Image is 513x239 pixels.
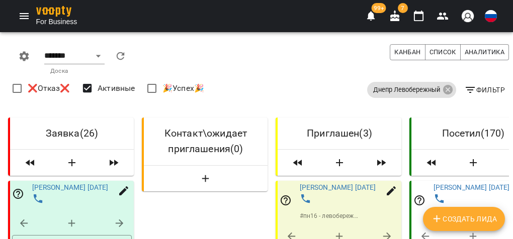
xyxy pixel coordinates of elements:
[415,154,448,172] button: Передвинуть всех лидов из колонки
[148,170,264,188] button: Создать Лида
[282,154,314,172] button: Передвинуть всех лидов из колонки
[465,47,504,58] span: Аналитика
[300,211,360,220] p: # пн16 - левобережный
[162,82,204,94] span: 🎉Успех🎉
[485,10,497,22] img: RU.svg
[452,154,495,172] button: Создать Лида
[98,154,130,172] button: Передвинуть всех лидов из колонки
[18,126,126,141] h6: Заявка ( 26 )
[12,188,24,200] svg: Ответсвенный сотрудник не задан
[367,82,457,98] div: Днепр Левобережный
[430,47,456,58] span: Список
[434,183,510,191] a: [PERSON_NAME] [DATE]
[50,68,99,74] p: Доска
[286,126,393,141] h6: Приглашен ( 3 )
[390,44,425,60] button: Канбан
[365,154,397,172] button: Передвинуть всех лидов из колонки
[98,82,135,94] span: Активные
[367,85,446,94] span: Днепр Левобережный
[431,213,497,225] span: Создать Лида
[14,154,46,172] button: Передвинуть всех лидов из колонки
[28,82,70,94] span: ❌Отказ❌
[460,44,509,60] button: Аналитика
[50,154,94,172] button: Создать Лида
[372,3,386,13] span: 99+
[460,81,509,99] button: Фильтр
[12,4,36,28] button: Menu
[423,207,505,231] button: Создать Лида
[464,84,505,96] span: Фильтр
[318,154,361,172] button: Создать Лида
[36,6,71,17] img: voopty.png
[280,194,292,206] svg: Ответсвенный сотрудник не задан
[32,183,109,191] a: [PERSON_NAME] [DATE]
[425,44,461,60] button: Список
[461,9,475,23] img: avatar_s.png
[36,17,77,27] span: For Business
[413,194,425,206] svg: Ответсвенный сотрудник не задан
[300,183,376,191] a: [PERSON_NAME] [DATE]
[398,3,408,13] span: 7
[152,126,260,157] h6: Контакт\ожидает приглашения ( 0 )
[394,47,420,58] span: Канбан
